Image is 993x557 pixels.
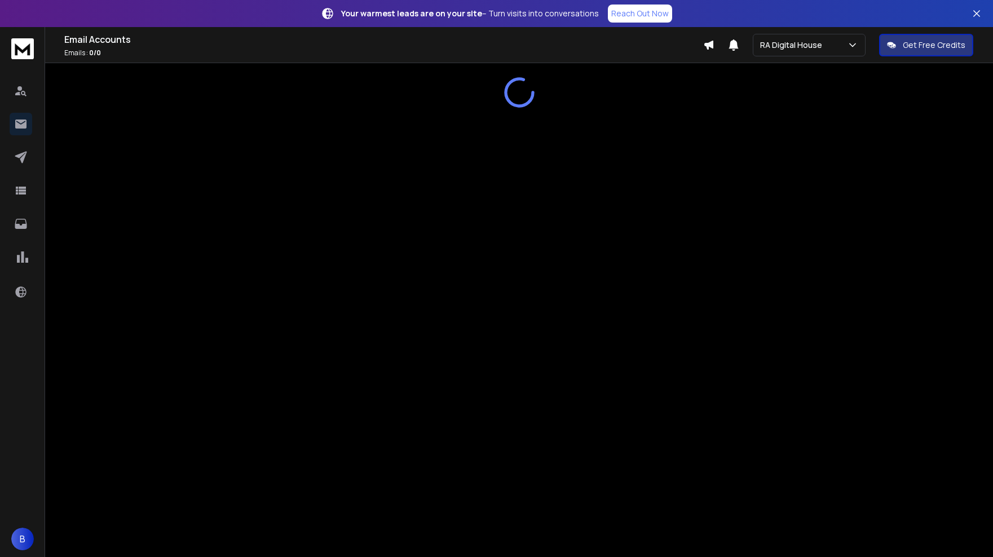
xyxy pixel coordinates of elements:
img: logo [11,38,34,59]
button: B [11,528,34,550]
h1: Email Accounts [64,33,703,46]
a: Reach Out Now [608,5,672,23]
p: Get Free Credits [903,39,965,51]
p: Emails : [64,48,703,58]
strong: Your warmest leads are on your site [341,8,482,19]
button: Get Free Credits [879,34,973,56]
p: – Turn visits into conversations [341,8,599,19]
p: RA Digital House [760,39,827,51]
p: Reach Out Now [611,8,669,19]
span: 0 / 0 [89,48,101,58]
